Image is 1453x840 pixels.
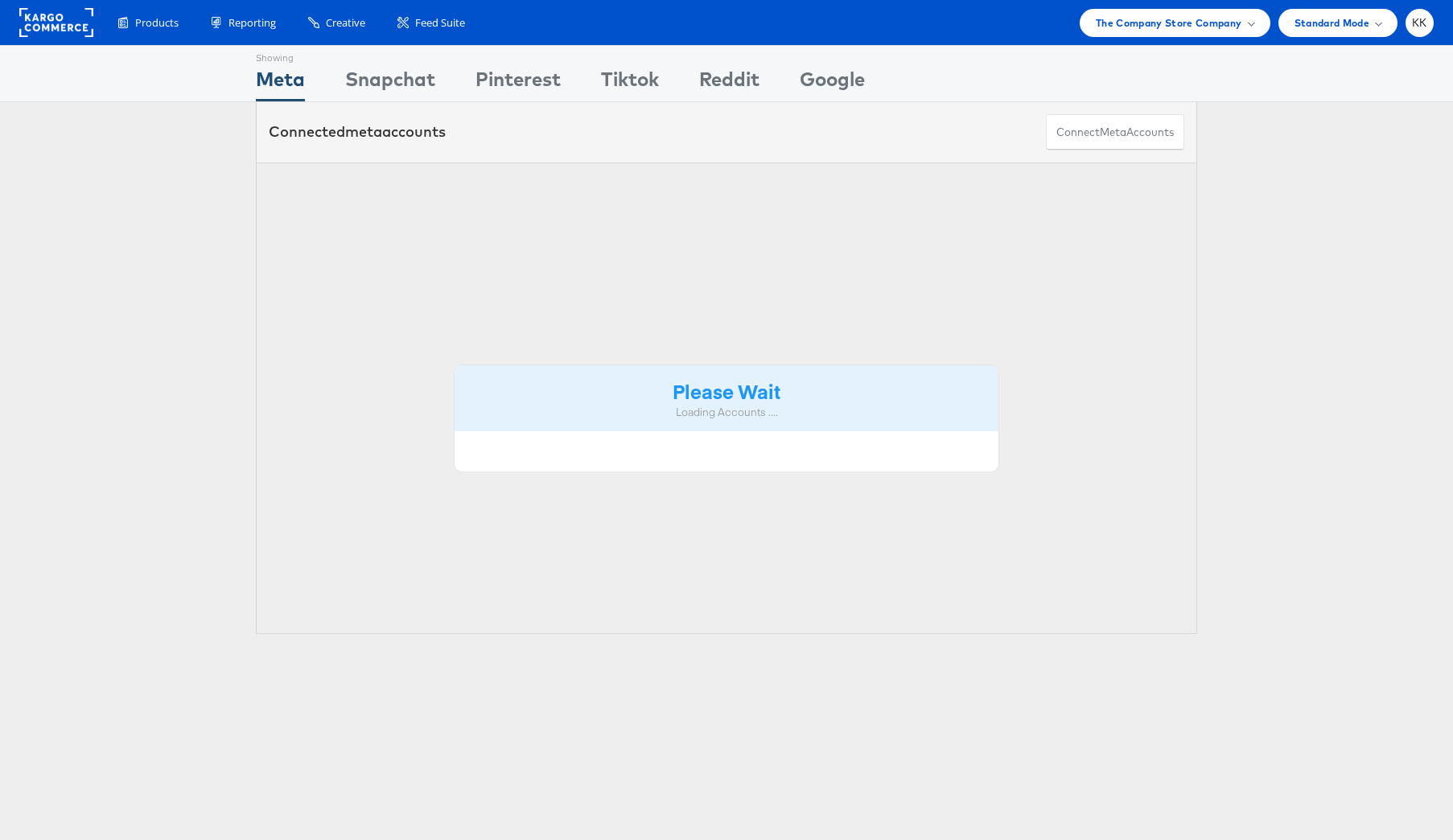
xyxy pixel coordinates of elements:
[256,65,305,101] div: Meta
[345,122,382,141] span: meta
[1046,114,1184,150] button: ConnectmetaAccounts
[601,65,659,101] div: Tiktok
[326,15,365,31] span: Creative
[269,121,446,142] div: Connected accounts
[467,405,986,420] div: Loading Accounts ....
[345,65,435,101] div: Snapchat
[800,65,865,101] div: Google
[1100,125,1126,140] span: meta
[673,377,780,404] strong: Please Wait
[1096,14,1242,31] span: The Company Store Company
[228,15,276,31] span: Reporting
[256,46,305,65] div: Showing
[1412,18,1427,28] span: KK
[475,65,561,101] div: Pinterest
[135,15,179,31] span: Products
[1295,14,1369,31] span: Standard Mode
[415,15,465,31] span: Feed Suite
[699,65,759,101] div: Reddit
